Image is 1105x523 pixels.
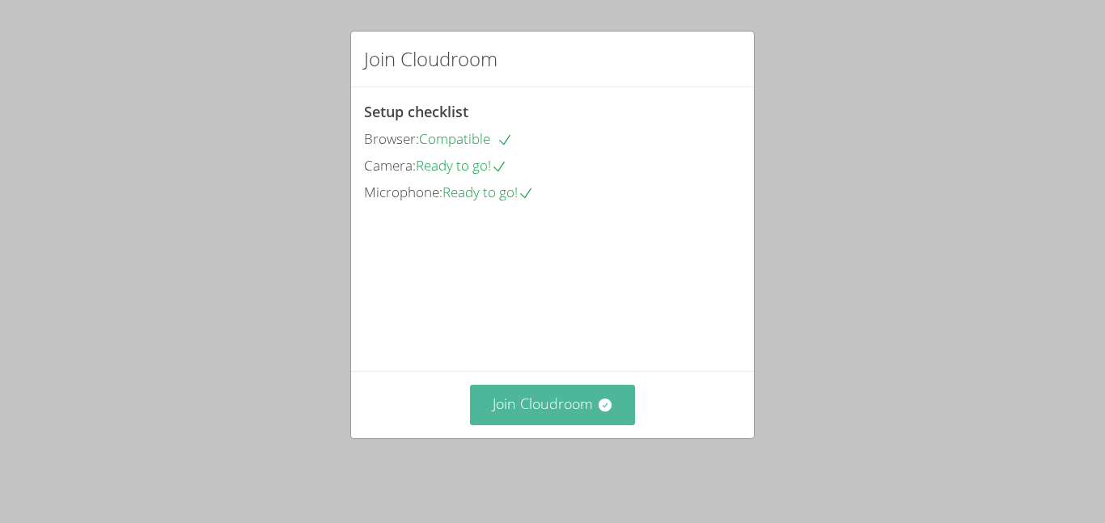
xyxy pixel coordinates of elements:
span: Microphone: [364,183,442,201]
span: Browser: [364,129,419,148]
span: Compatible [419,129,513,148]
h2: Join Cloudroom [364,44,497,74]
span: Ready to go! [442,183,534,201]
button: Join Cloudroom [470,385,636,424]
span: Camera: [364,156,416,175]
span: Ready to go! [416,156,507,175]
span: Setup checklist [364,102,468,121]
